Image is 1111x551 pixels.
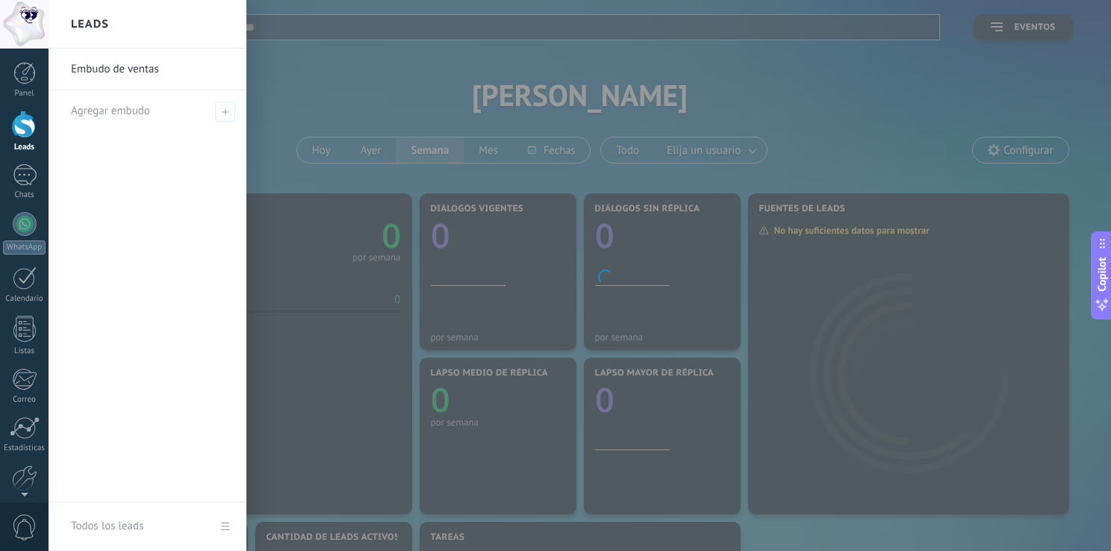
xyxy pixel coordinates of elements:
span: Agregar embudo [215,102,235,122]
h2: Leads [71,1,109,48]
div: Leads [3,143,46,152]
div: Chats [3,190,46,200]
span: Copilot [1095,258,1110,292]
div: Todos los leads [71,505,143,547]
a: Embudo de ventas [71,49,231,90]
div: WhatsApp [3,240,46,255]
div: Correo [3,395,46,405]
div: Estadísticas [3,443,46,453]
div: Panel [3,89,46,99]
span: Agregar embudo [71,104,150,118]
div: Listas [3,346,46,356]
div: Calendario [3,294,46,304]
a: Todos los leads [49,502,246,551]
